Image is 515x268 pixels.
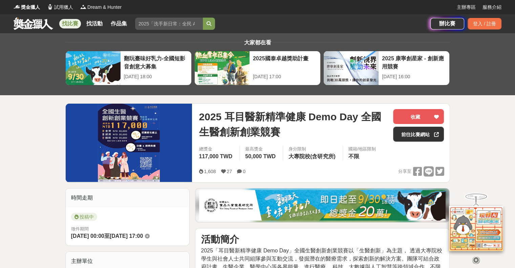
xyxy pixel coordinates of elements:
span: 徵件期間 [71,226,89,231]
a: 服務介紹 [482,4,501,11]
a: 辦比賽 [430,18,464,29]
a: 作品集 [108,19,130,28]
span: 至 [104,233,110,239]
div: 登入 / 註冊 [468,18,501,29]
a: 前往比賽網站 [393,127,444,142]
img: Logo [47,3,53,10]
a: Logo獎金獵人 [14,4,40,11]
span: 投稿中 [71,213,97,221]
a: 主辦專區 [457,4,476,11]
span: 分享至 [398,166,411,177]
img: Logo [80,3,87,10]
span: [DATE] 00:00 [71,233,104,239]
span: Dream & Hunter [87,4,122,11]
a: 翻玩臺味好乳力-全國短影音創意大募集[DATE] 18:00 [65,51,192,85]
span: 大專院校(含研究所) [288,153,336,159]
span: 大家都在看 [242,40,273,45]
span: 總獎金 [199,146,234,152]
a: LogoDream & Hunter [80,4,122,11]
img: d2146d9a-e6f6-4337-9592-8cefde37ba6b.png [449,202,503,247]
span: 50,000 TWD [245,153,276,159]
a: 找比賽 [59,19,81,28]
img: 1c81a89c-c1b3-4fd6-9c6e-7d29d79abef5.jpg [199,190,446,221]
a: 找活動 [84,19,105,28]
a: 2025 康寧創星家 - 創新應用競賽[DATE] 16:00 [323,51,450,85]
span: 試用獵人 [54,4,73,11]
a: 2025國泰卓越獎助計畫[DATE] 17:00 [194,51,321,85]
a: Logo試用獵人 [47,4,73,11]
div: 翻玩臺味好乳力-全國短影音創意大募集 [124,55,188,70]
input: 2025「洗手新日常：全民 ALL IN」洗手歌全台徵選 [135,18,203,30]
div: 身分限制 [288,146,337,152]
span: [DATE] 17:00 [110,233,143,239]
span: 27 [227,169,232,174]
span: 117,000 TWD [199,153,232,159]
div: [DATE] 18:00 [124,73,188,80]
img: Cover Image [66,104,192,182]
div: [DATE] 17:00 [253,73,317,80]
span: 1,608 [204,169,216,174]
div: [DATE] 16:00 [382,73,446,80]
div: 時間走期 [66,188,190,207]
strong: 活動簡介 [201,234,239,245]
span: 最高獎金 [245,146,277,152]
span: 不限 [348,153,359,159]
span: 0 [243,169,245,174]
div: 2025國泰卓越獎助計畫 [253,55,317,70]
div: 國籍/地區限制 [348,146,376,152]
button: 收藏 [393,109,444,124]
span: 2025 耳目醫新精準健康 Demo Day 全國生醫創新創業競賽 [199,109,388,140]
img: Logo [14,3,20,10]
span: 獎金獵人 [21,4,40,11]
div: 2025 康寧創星家 - 創新應用競賽 [382,55,446,70]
